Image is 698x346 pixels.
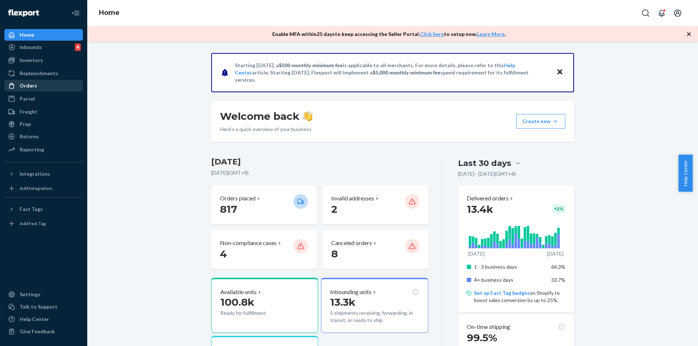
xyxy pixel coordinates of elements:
img: hand-wave emoji [302,111,313,121]
a: Home [4,29,83,41]
span: $5,000 monthly minimum fee [373,69,441,76]
p: [DATE] [547,250,563,257]
a: Learn More [477,31,505,37]
a: Add Integration [4,183,83,194]
a: Click here [420,31,444,37]
p: 1 - 3 business days [474,263,546,270]
p: 5 shipments receiving, forwarding, in transit, or ready to ship [330,309,419,324]
p: Non-compliance cases [220,239,277,247]
a: Settings [4,289,83,300]
div: Prep [20,121,31,128]
button: Integrations [4,168,83,180]
div: Replenishments [20,70,58,77]
p: Enable MFA within 25 days to keep accessing the Seller Portal. to setup now. . [272,30,506,38]
p: Here’s a quick overview of your business [220,126,313,133]
span: 8 [331,248,338,260]
button: Close Navigation [68,6,83,20]
div: Orders [20,82,37,89]
div: Last 30 days [458,158,511,169]
button: Open account menu [670,6,685,20]
button: Non-compliance cases 4 [211,230,317,269]
span: 13.3k [330,296,356,308]
span: 13.4k [467,203,493,215]
a: Reporting [4,144,83,155]
button: Orders placed 817 [211,186,317,224]
span: 100.8k [220,296,254,308]
button: Open notifications [654,6,669,20]
p: Available units [220,288,257,296]
div: Help Center [20,316,49,323]
button: Open Search Box [638,6,653,20]
button: Create new [516,114,565,129]
p: On-time shipping [467,323,510,331]
p: [DATE] [468,250,485,257]
h1: Welcome back [220,110,313,123]
div: Give Feedback [20,328,55,335]
button: Inbounding units13.3k5 shipments receiving, forwarding, in transit, or ready to ship [321,278,428,333]
a: Replenishments [4,68,83,79]
h3: [DATE] [211,156,428,168]
a: Prep [4,118,83,130]
a: Help Center [4,313,83,325]
span: $500 monthly minimum fee [279,62,343,68]
div: Fast Tags [20,205,43,213]
p: Inbounding units [330,288,372,296]
div: Parcel [20,95,35,102]
p: on Shopify to boost sales conversion by up to 25%. [474,289,565,304]
button: Canceled orders 8 [322,230,428,269]
button: Invalid addresses 2 [322,186,428,224]
span: 99.5% [467,331,497,344]
a: Orders [4,80,83,91]
p: [DATE] - [DATE] ( GMT+8 ) [458,170,516,178]
button: Help Center [678,155,693,192]
button: Fast Tags [4,203,83,215]
ol: breadcrumbs [93,3,125,24]
div: Settings [20,291,40,298]
div: Integrations [20,170,50,178]
div: 4 [75,44,81,51]
a: Freight [4,106,83,118]
div: Inbounds [20,44,42,51]
div: Add Fast Tag [20,220,46,227]
a: Talk to Support [4,301,83,313]
a: Add Fast Tag [4,218,83,229]
span: 2 [331,203,337,215]
span: 4 [220,248,227,260]
p: 4+ business days [474,276,546,284]
button: Delivered orders [467,194,514,203]
a: Inventory [4,54,83,66]
div: Inventory [20,57,43,64]
p: [DATE] ( GMT+8 ) [211,169,428,176]
p: Invalid addresses [331,194,374,203]
div: + 2 % [553,204,565,213]
a: Home [99,9,120,17]
div: Freight [20,108,37,115]
button: Available units100.8kReady for fulfillment [211,278,318,333]
a: Inbounds4 [4,41,83,53]
p: Ready for fulfillment [220,309,288,317]
p: Canceled orders [331,239,372,247]
img: Flexport logo [8,9,39,17]
div: Talk to Support [20,303,57,310]
span: 817 [220,203,237,215]
p: Starting [DATE], a is applicable to all merchants. For more details, please refer to this article... [235,62,549,84]
button: Close [555,67,565,78]
p: Orders placed [220,194,256,203]
a: Returns [4,131,83,142]
div: Home [20,31,34,38]
a: Set up Fast Tag badges [474,290,530,296]
div: Returns [20,133,39,140]
span: 33.7% [551,277,565,283]
button: Give Feedback [4,326,83,337]
a: Parcel [4,93,83,105]
div: Reporting [20,146,44,153]
span: 66.3% [551,264,565,270]
div: Add Integration [20,185,52,191]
